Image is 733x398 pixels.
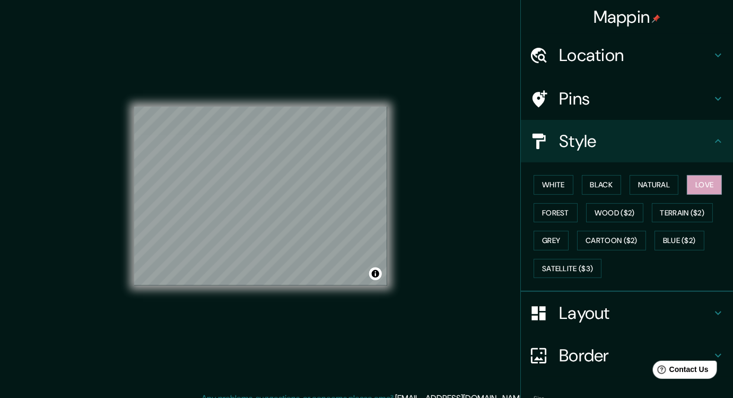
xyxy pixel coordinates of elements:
[630,175,678,195] button: Natural
[655,231,704,250] button: Blue ($2)
[594,6,661,28] h4: Mappin
[559,88,712,109] h4: Pins
[521,77,733,120] div: Pins
[559,345,712,366] h4: Border
[534,203,578,223] button: Forest
[521,34,733,76] div: Location
[521,334,733,377] div: Border
[369,267,382,280] button: Toggle attribution
[687,175,722,195] button: Love
[534,231,569,250] button: Grey
[134,107,387,285] canvas: Map
[534,259,601,279] button: Satellite ($3)
[577,231,646,250] button: Cartoon ($2)
[559,302,712,324] h4: Layout
[534,175,573,195] button: White
[652,14,660,23] img: pin-icon.png
[652,203,713,223] button: Terrain ($2)
[559,131,712,152] h4: Style
[639,357,721,386] iframe: Help widget launcher
[521,292,733,334] div: Layout
[582,175,622,195] button: Black
[521,120,733,162] div: Style
[559,45,712,66] h4: Location
[586,203,643,223] button: Wood ($2)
